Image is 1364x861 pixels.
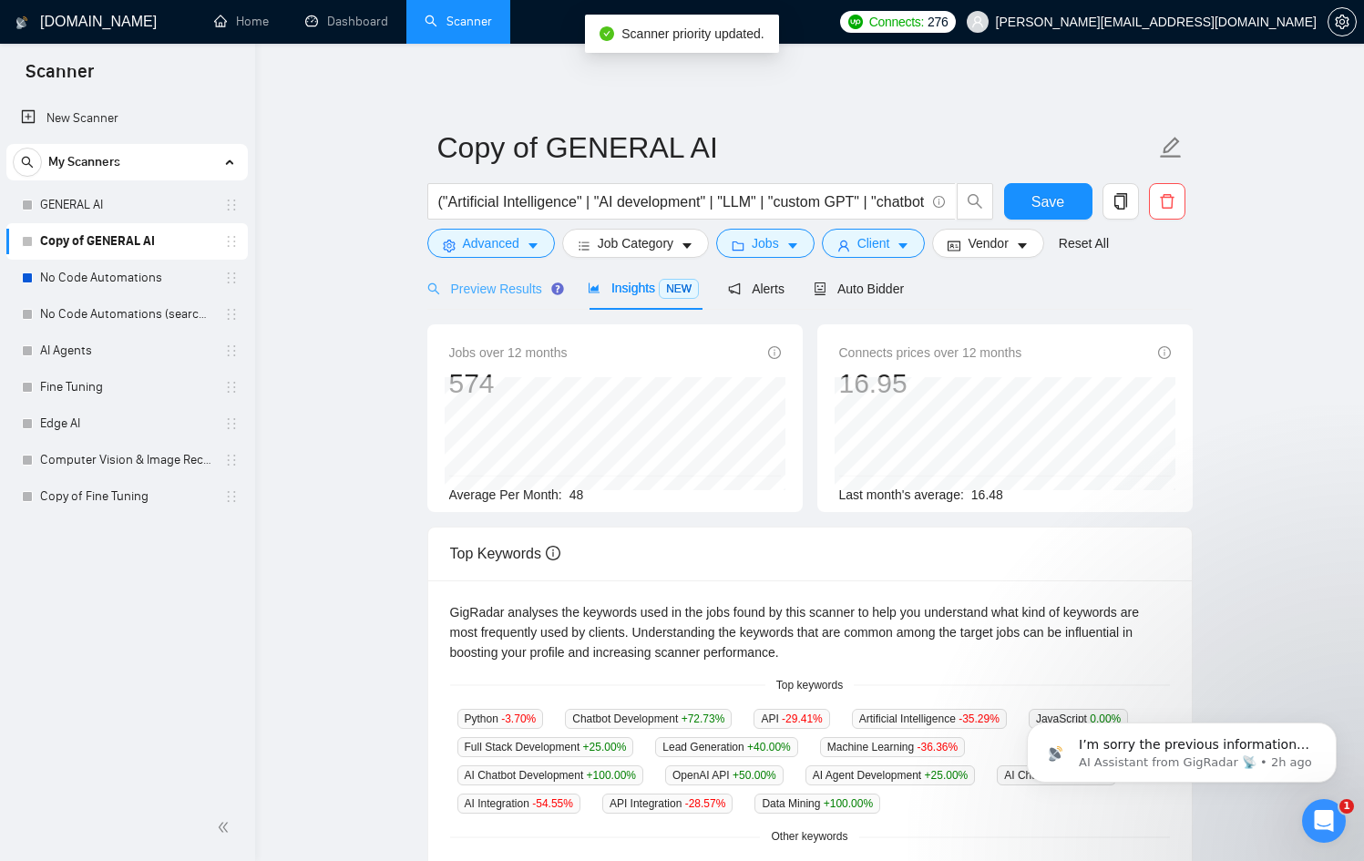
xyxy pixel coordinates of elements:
span: caret-down [897,239,909,252]
span: AI Agent Development [805,765,975,785]
button: search [13,148,42,177]
span: -54.55 % [532,797,573,810]
span: caret-down [1016,239,1029,252]
span: caret-down [527,239,539,252]
a: Source reference 9919311: [114,466,128,481]
input: Search Freelance Jobs... [438,190,925,213]
li: Use the available "General profile" option for now [43,374,335,408]
a: New Scanner [21,100,233,137]
button: Start recording [116,582,130,597]
span: +100.00 % [587,769,636,782]
span: info-circle [546,546,560,560]
a: searchScanner [425,14,492,29]
span: Machine Learning [820,737,965,757]
span: folder [732,239,744,252]
span: robot [814,282,826,295]
span: -3.70 % [501,712,536,725]
span: +25.00 % [925,769,969,782]
button: userClientcaret-down [822,229,926,258]
div: no it wasnt i need help pls [168,51,335,69]
iframe: Intercom notifications message [1000,684,1364,812]
textarea: Message… [15,544,349,575]
span: AI Integration [457,794,580,814]
span: 1 [1339,799,1354,814]
span: Other keywords [760,828,858,846]
button: search [957,183,993,220]
li: My Scanners [6,144,248,515]
button: Save [1004,183,1092,220]
li: If you're experiencing technical issues beyond these development limitations, you can contact our... [43,413,335,480]
span: edit [1159,136,1183,159]
span: Alerts [728,282,785,296]
span: search [427,282,440,295]
span: API Integration [602,794,733,814]
span: Client [857,233,890,253]
span: idcard [948,239,960,252]
span: setting [1328,15,1356,29]
button: barsJob Categorycaret-down [562,229,709,258]
div: GigRadar analyses the keywords used in the jobs found by this scanner to help you understand what... [450,602,1170,662]
div: I understand you need more specific help with those greyed-out options. Let me clarify what's hap... [29,106,335,159]
span: Jobs over 12 months [449,343,568,363]
span: AI Chatbot Development [457,765,643,785]
div: AI Assistant from GigRadar 📡 says… [15,95,350,574]
span: Scanner priority updated. [621,26,764,41]
span: Vendor [968,233,1008,253]
span: holder [224,453,239,467]
span: -35.29 % [959,712,1000,725]
span: 16.48 [971,487,1003,502]
span: info-circle [1158,346,1171,359]
span: Lead Generation [655,737,797,757]
div: no it wasnt i need help pls [153,40,350,80]
b: "Scripting & Automation" (unavailable): [29,277,316,292]
div: Close [320,7,353,40]
span: search [958,193,992,210]
span: Scanner [11,58,108,97]
div: santiago@nexxai.world says… [15,40,350,95]
li: New Scanner [6,100,248,137]
a: Fine Tuning [40,369,213,405]
span: API [754,709,829,729]
span: copy [1103,193,1138,210]
input: Scanner name... [437,125,1155,170]
span: 48 [569,487,584,502]
span: info-circle [768,346,781,359]
button: delete [1149,183,1185,220]
span: Job Category [598,233,673,253]
span: Full Stack Development [457,737,634,757]
span: Top keywords [765,677,854,694]
button: idcardVendorcaret-down [932,229,1043,258]
a: Copy of Fine Tuning [40,478,213,515]
span: NEW [659,279,699,299]
a: Edge AI [40,405,213,442]
span: Chatbot Development [565,709,732,729]
button: Gif picker [57,582,72,597]
a: AI Agents [40,333,213,369]
span: area-chart [588,282,600,294]
span: Average Per Month: [449,487,562,502]
span: Connects: [869,12,924,32]
span: +50.00 % [733,769,776,782]
a: dashboardDashboard [305,14,388,29]
span: Save [1031,190,1064,213]
span: user [971,15,984,28]
div: 16.95 [839,366,1022,401]
span: holder [224,234,239,249]
span: holder [224,380,239,395]
span: -28.57 % [685,797,726,810]
button: Emoji picker [28,582,43,597]
span: caret-down [786,239,799,252]
span: caret-down [681,239,693,252]
span: user [837,239,850,252]
span: Artificial Intelligence [852,709,1007,729]
span: Connects prices over 12 months [839,343,1022,363]
a: setting [1328,15,1357,29]
span: Jobs [752,233,779,253]
span: Data Mining [754,794,880,814]
span: info-circle [933,196,945,208]
button: Send a message… [313,575,342,604]
span: holder [224,343,239,358]
button: copy [1102,183,1139,220]
span: +72.73 % [682,712,725,725]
